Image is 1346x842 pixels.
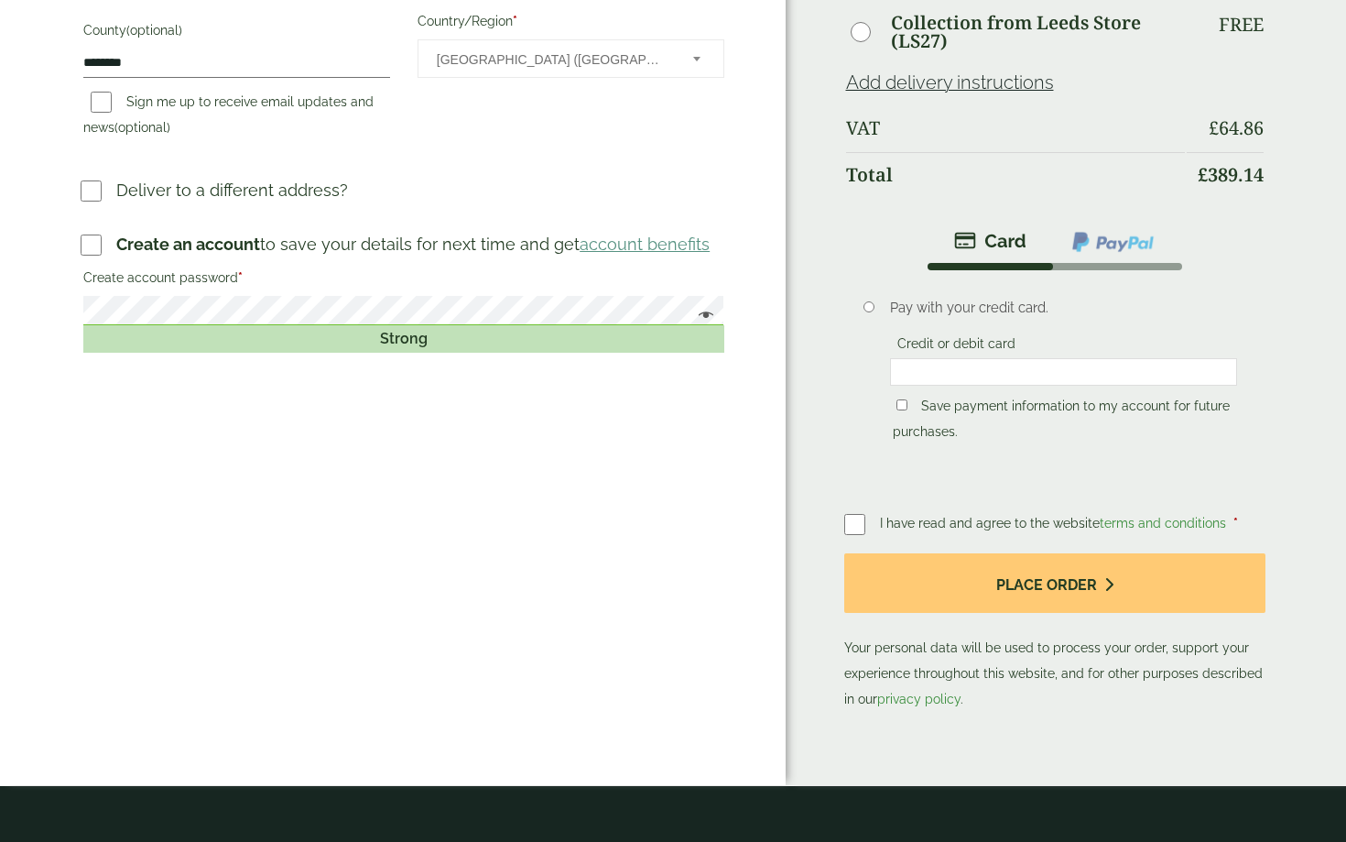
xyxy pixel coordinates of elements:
[116,178,348,202] p: Deliver to a different address?
[418,39,724,78] span: Country/Region
[1209,115,1219,140] span: £
[83,94,374,140] label: Sign me up to receive email updates and news
[1233,516,1238,530] abbr: required
[846,71,1054,93] a: Add delivery instructions
[890,298,1237,318] p: Pay with your credit card.
[844,553,1265,712] p: Your personal data will be used to process your order, support your experience throughout this we...
[116,232,710,257] p: to save your details for next time and get
[880,516,1230,530] span: I have read and agree to the website
[437,40,668,79] span: United Kingdom (UK)
[877,692,961,706] a: privacy policy
[846,152,1185,197] th: Total
[1198,162,1264,187] bdi: 389.14
[238,270,243,285] abbr: required
[954,230,1026,252] img: stripe.png
[844,553,1265,613] button: Place order
[896,364,1232,380] iframe: Secure card payment input frame
[83,17,390,49] label: County
[126,23,182,38] span: (optional)
[891,14,1185,50] label: Collection from Leeds Store (LS27)
[580,235,710,254] a: account benefits
[846,106,1185,150] th: VAT
[1219,14,1264,36] p: Free
[893,399,1230,444] label: Save payment information to my account for future purchases.
[1209,115,1264,140] bdi: 64.86
[91,92,112,113] input: Sign me up to receive email updates and news(optional)
[1100,516,1226,530] a: terms and conditions
[114,120,170,135] span: (optional)
[513,14,517,28] abbr: required
[1198,162,1208,187] span: £
[83,325,723,353] div: Strong
[1070,230,1156,254] img: ppcp-gateway.png
[116,235,260,254] strong: Create an account
[418,8,724,39] label: Country/Region
[83,265,723,296] label: Create account password
[890,336,1023,356] label: Credit or debit card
